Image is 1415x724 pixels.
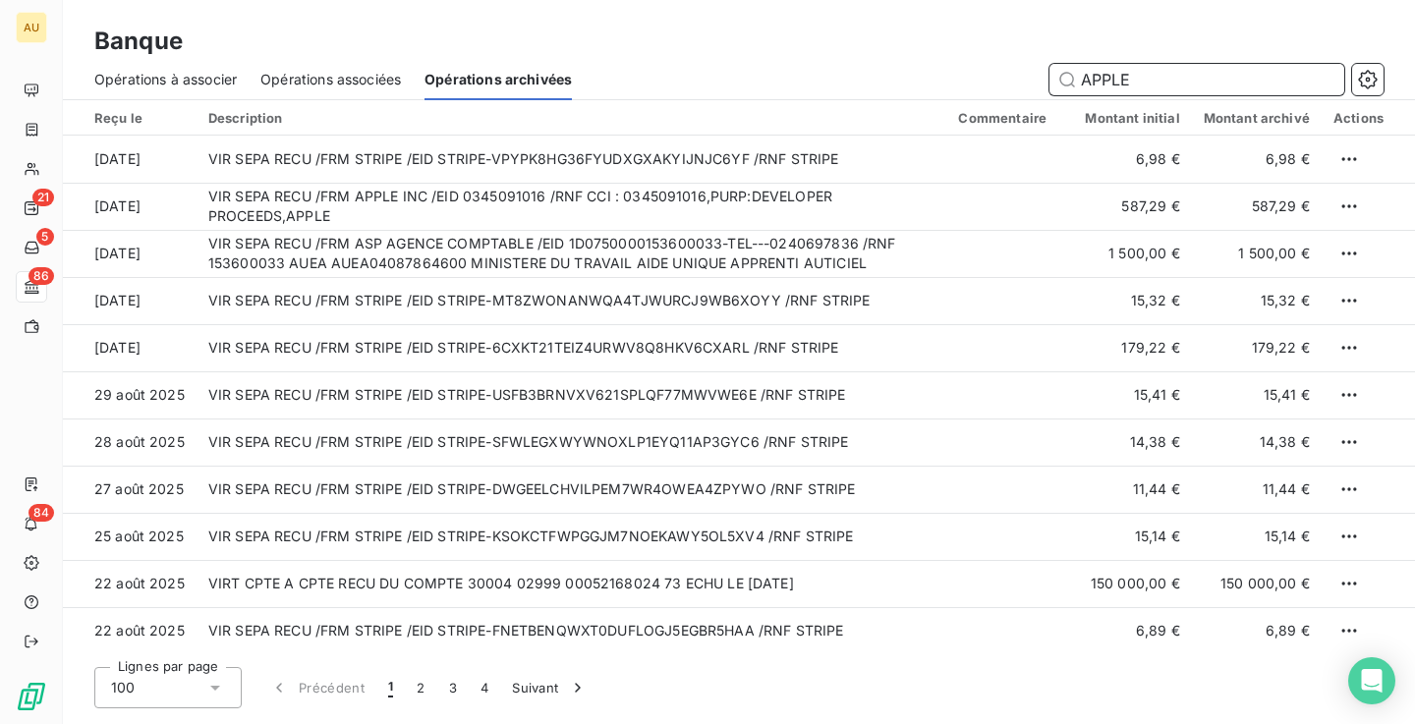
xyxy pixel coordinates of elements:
td: 25 août 2025 [63,513,197,560]
td: 587,29 € [1192,183,1322,230]
td: [DATE] [63,183,197,230]
td: 15,32 € [1192,277,1322,324]
td: 6,98 € [1192,136,1322,183]
div: AU [16,12,47,43]
td: VIR SEPA RECU /FRM STRIPE /EID STRIPE-KSOKCTFWPGGJM7NOEKAWY5OL5XV4 /RNF STRIPE [197,513,947,560]
span: 86 [28,267,54,285]
button: Suivant [500,667,599,708]
button: 2 [405,667,436,708]
td: VIR SEPA RECU /FRM STRIPE /EID STRIPE-FNETBENQWXT0DUFLOGJ5EGBR5HAA /RNF STRIPE [197,607,947,654]
div: Actions [1333,110,1384,126]
span: Opérations archivées [424,70,572,89]
td: 15,14 € [1073,513,1191,560]
img: Logo LeanPay [16,681,47,712]
div: Open Intercom Messenger [1348,657,1395,704]
td: VIR SEPA RECU /FRM STRIPE /EID STRIPE-6CXKT21TEIZ4URWV8Q8HKV6CXARL /RNF STRIPE [197,324,947,371]
button: Précédent [257,667,376,708]
td: 14,38 € [1192,418,1322,466]
td: VIR SEPA RECU /FRM ASP AGENCE COMPTABLE /EID 1D0750000153600033-TEL---0240697836 /RNF 153600033 A... [197,230,947,277]
td: 150 000,00 € [1073,560,1191,607]
td: VIRT CPTE A CPTE RECU DU COMPTE 30004 02999 00052168024 73 ECHU LE [DATE] [197,560,947,607]
td: VIR SEPA RECU /FRM STRIPE /EID STRIPE-MT8ZWONANWQA4TJWURCJ9WB6XOYY /RNF STRIPE [197,277,947,324]
td: 15,41 € [1192,371,1322,418]
td: [DATE] [63,136,197,183]
td: VIR SEPA RECU /FRM STRIPE /EID STRIPE-DWGEELCHVILPEM7WR4OWEA4ZPYWO /RNF STRIPE [197,466,947,513]
td: 15,41 € [1073,371,1191,418]
span: 100 [111,678,135,697]
td: 29 août 2025 [63,371,197,418]
td: VIR SEPA RECU /FRM STRIPE /EID STRIPE-SFWLEGXWYWNOXLP1EYQ11AP3GYC6 /RNF STRIPE [197,418,947,466]
input: Rechercher [1049,64,1344,95]
td: 15,32 € [1073,277,1191,324]
span: 1 [388,678,393,697]
div: Montant initial [1085,110,1179,126]
div: Commentaire [958,110,1061,126]
td: VIR SEPA RECU /FRM APPLE INC /EID 0345091016 /RNF CCI : 0345091016,PURP:DEVELOPER PROCEEDS,APPLE [197,183,947,230]
td: 6,98 € [1073,136,1191,183]
td: [DATE] [63,324,197,371]
div: Montant archivé [1204,110,1310,126]
td: VIR SEPA RECU /FRM STRIPE /EID STRIPE-VPYPK8HG36FYUDXGXAKYIJNJC6YF /RNF STRIPE [197,136,947,183]
td: 1 500,00 € [1192,230,1322,277]
td: 587,29 € [1073,183,1191,230]
td: 11,44 € [1073,466,1191,513]
div: Description [208,110,935,126]
td: 22 août 2025 [63,560,197,607]
button: 4 [469,667,500,708]
div: Reçu le [94,110,185,126]
td: 22 août 2025 [63,607,197,654]
span: 84 [28,504,54,522]
td: 15,14 € [1192,513,1322,560]
span: 5 [36,228,54,246]
span: Opérations associées [260,70,401,89]
td: [DATE] [63,277,197,324]
span: 21 [32,189,54,206]
td: 179,22 € [1192,324,1322,371]
td: 6,89 € [1073,607,1191,654]
td: [DATE] [63,230,197,277]
td: VIR SEPA RECU /FRM STRIPE /EID STRIPE-USFB3BRNVXV621SPLQF77MWVWE6E /RNF STRIPE [197,371,947,418]
td: 11,44 € [1192,466,1322,513]
td: 6,89 € [1192,607,1322,654]
td: 179,22 € [1073,324,1191,371]
td: 27 août 2025 [63,466,197,513]
button: 1 [376,667,405,708]
span: Opérations à associer [94,70,237,89]
td: 150 000,00 € [1192,560,1322,607]
td: 1 500,00 € [1073,230,1191,277]
td: 28 août 2025 [63,418,197,466]
h3: Banque [94,24,183,59]
td: 14,38 € [1073,418,1191,466]
button: 3 [437,667,469,708]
